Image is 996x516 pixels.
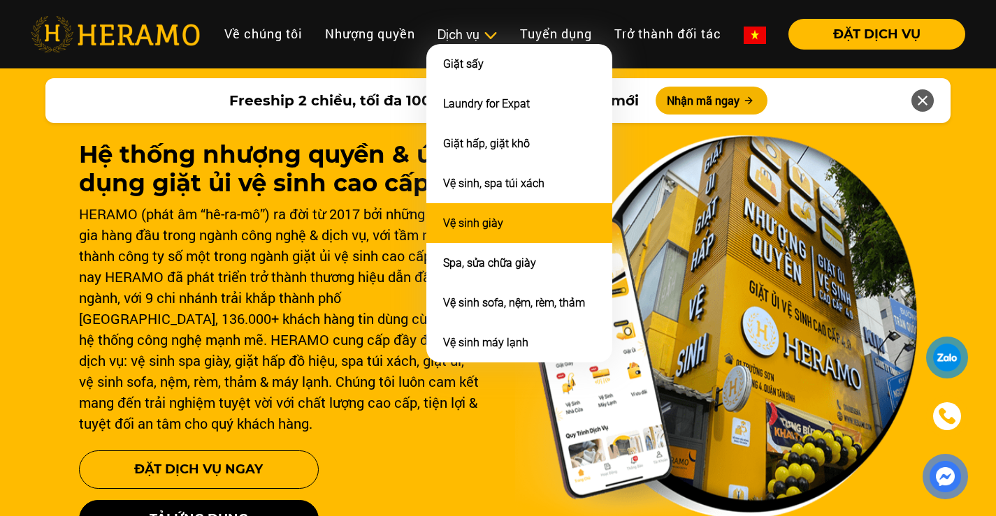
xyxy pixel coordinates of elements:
[229,90,639,111] span: Freeship 2 chiều, tối đa 100K dành cho khách hàng mới
[79,140,482,198] h1: Hệ thống nhượng quyền & ứng dụng giặt ủi vệ sinh cao cấp 4.0
[443,296,585,309] a: Vệ sinh sofa, nệm, rèm, thảm
[443,97,530,110] a: Laundry for Expat
[656,87,767,115] button: Nhận mã ngay
[788,19,965,50] button: ĐẶT DỊCH VỤ
[314,19,426,49] a: Nhượng quyền
[443,137,530,150] a: Giặt hấp, giặt khô
[443,216,503,230] a: Vệ sinh giày
[928,397,967,436] a: phone-icon
[438,25,498,44] div: Dịch vụ
[31,16,200,52] img: heramo-logo.png
[603,19,732,49] a: Trở thành đối tác
[939,408,955,424] img: phone-icon
[509,19,603,49] a: Tuyển dụng
[483,29,498,43] img: subToggleIcon
[443,177,544,190] a: Vệ sinh, spa túi xách
[213,19,314,49] a: Về chúng tôi
[79,203,482,434] div: HERAMO (phát âm “hê-ra-mô”) ra đời từ 2017 bởi những chuyên gia hàng đầu trong ngành công nghệ & ...
[777,28,965,40] a: ĐẶT DỊCH VỤ
[443,57,484,71] a: Giặt sấy
[744,27,766,44] img: vn-flag.png
[79,450,319,489] button: Đặt Dịch Vụ Ngay
[443,336,528,349] a: Vệ sinh máy lạnh
[443,256,536,270] a: Spa, sửa chữa giày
